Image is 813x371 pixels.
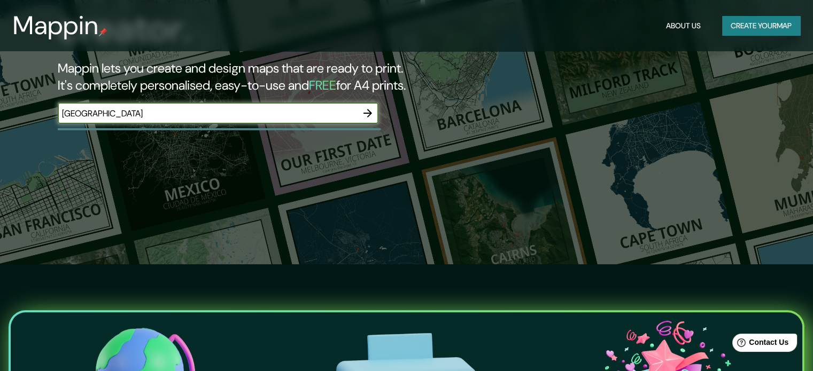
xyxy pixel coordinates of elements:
[718,329,801,359] iframe: Help widget launcher
[58,107,357,120] input: Choose your favourite place
[58,60,464,94] h2: Mappin lets you create and design maps that are ready to print. It's completely personalised, eas...
[309,77,336,93] h5: FREE
[722,16,800,36] button: Create yourmap
[13,11,99,41] h3: Mappin
[99,28,107,36] img: mappin-pin
[662,16,705,36] button: About Us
